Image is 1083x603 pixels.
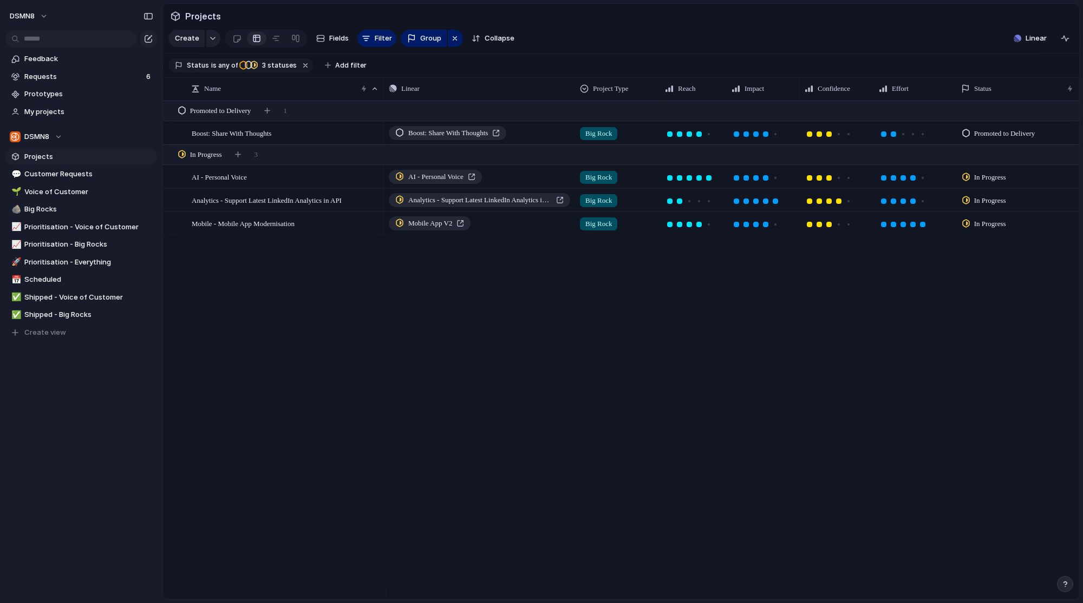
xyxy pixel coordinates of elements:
[11,203,19,216] div: 🪨
[10,169,21,180] button: 💬
[1026,33,1047,44] span: Linear
[408,171,464,182] span: AI - Personal Voice
[187,61,209,70] span: Status
[259,61,268,69] span: 3
[10,239,21,250] button: 📈
[24,89,153,100] span: Prototypes
[357,30,396,47] button: Filter
[259,61,297,70] span: statuses
[5,51,157,67] a: Feedback
[375,33,392,44] span: Filter
[401,30,447,47] button: Group
[24,151,153,162] span: Projects
[5,254,157,270] div: 🚀Prioritisation - Everything
[192,194,342,206] span: Analytics - Support Latest LinkedIn Analytics in API
[10,274,21,285] button: 📅
[10,222,21,233] button: 📈
[24,257,153,268] span: Prioritisation - Everything
[204,83,221,94] span: Name
[11,168,19,181] div: 💬
[10,11,35,22] span: DSMN8
[5,129,157,145] button: DSMN8
[389,216,471,230] a: Mobile App V2
[389,170,482,184] a: AI - Personal Voice
[5,86,157,102] a: Prototypes
[209,59,240,71] button: isany of
[585,195,612,206] span: Big Rock
[5,166,157,182] a: 💬Customer Requests
[974,172,1006,183] span: In Progress
[211,61,217,70] span: is
[24,274,153,285] span: Scheduled
[5,307,157,323] a: ✅Shipped - Big Rocks
[745,83,764,94] span: Impact
[168,30,205,47] button: Create
[239,59,299,71] button: 3 statuses
[11,238,19,251] div: 📈
[10,292,21,303] button: ✅
[974,195,1006,206] span: In Progress
[183,6,223,26] span: Projects
[467,30,519,47] button: Collapse
[24,327,66,338] span: Create view
[5,184,157,200] a: 🌱Voice of Customer
[24,239,153,250] span: Prioritisation - Big Rocks
[217,61,238,70] span: any of
[192,217,295,229] span: Mobile - Mobile App Modernisation
[146,71,153,82] span: 6
[24,107,153,117] span: My projects
[585,128,612,139] span: Big Rock
[11,221,19,233] div: 📈
[24,187,153,197] span: Voice of Customer
[24,204,153,215] span: Big Rocks
[485,33,514,44] span: Collapse
[401,83,420,94] span: Linear
[408,128,488,138] span: Boost: Share With Thoughts
[974,218,1006,229] span: In Progress
[5,219,157,235] a: 📈Prioritisation - Voice of Customer
[10,187,21,197] button: 🌱
[11,185,19,198] div: 🌱
[585,172,612,183] span: Big Rock
[190,149,222,160] span: In Progress
[420,33,441,44] span: Group
[24,54,153,64] span: Feedback
[24,222,153,233] span: Prioritisation - Voice of Customer
[5,8,54,25] button: DSMN8
[335,61,367,70] span: Add filter
[389,193,570,207] a: Analytics - Support Latest LinkedIn Analytics in API
[5,271,157,288] a: 📅Scheduled
[1009,30,1051,47] button: Linear
[892,83,909,94] span: Effort
[408,218,452,229] span: Mobile App V2
[255,149,258,160] span: 3
[389,126,506,140] a: Boost: Share With Thoughts
[192,170,247,183] span: AI - Personal Voice
[11,309,19,321] div: ✅
[11,256,19,268] div: 🚀
[11,274,19,286] div: 📅
[175,33,199,44] span: Create
[283,105,287,116] span: 1
[312,30,353,47] button: Fields
[818,83,850,94] span: Confidence
[11,291,19,303] div: ✅
[5,289,157,306] a: ✅Shipped - Voice of Customer
[5,104,157,120] a: My projects
[24,131,49,142] span: DSMN8
[5,236,157,253] a: 📈Prioritisation - Big Rocks
[329,33,349,44] span: Fields
[24,309,153,320] span: Shipped - Big Rocks
[5,201,157,217] a: 🪨Big Rocks
[974,128,1035,139] span: Promoted to Delivery
[585,218,612,229] span: Big Rock
[974,83,991,94] span: Status
[408,195,552,206] span: Analytics - Support Latest LinkedIn Analytics in API
[24,292,153,303] span: Shipped - Voice of Customer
